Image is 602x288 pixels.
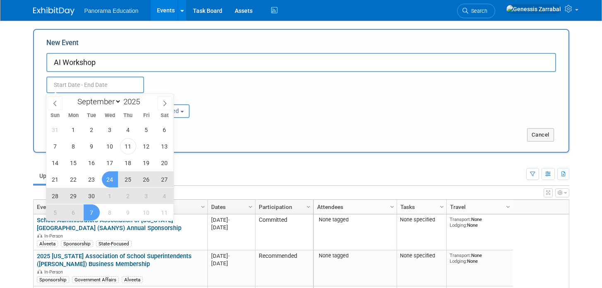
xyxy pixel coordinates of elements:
[84,138,100,154] span: September 9, 2025
[64,113,82,118] span: Mon
[84,188,100,204] span: September 30, 2025
[247,204,254,210] span: Column Settings
[450,216,509,228] div: None None
[317,216,393,223] div: None tagged
[450,200,507,214] a: Travel
[37,269,42,274] img: In-Person Event
[65,122,82,138] span: September 1, 2025
[37,233,42,238] img: In-Person Event
[198,200,207,212] a: Column Settings
[138,204,154,221] span: October 10, 2025
[120,204,136,221] span: October 9, 2025
[400,216,443,223] div: None specified
[304,200,313,212] a: Column Settings
[33,7,75,15] img: ExhibitDay
[317,252,393,259] div: None tagged
[450,216,471,222] span: Transport:
[503,200,513,212] a: Column Settings
[82,113,101,118] span: Tue
[47,188,63,204] span: September 28, 2025
[200,204,206,210] span: Column Settings
[37,200,202,214] a: Event
[138,155,154,171] span: September 19, 2025
[120,122,136,138] span: September 4, 2025
[211,224,251,231] div: [DATE]
[450,252,471,258] span: Transport:
[437,200,446,212] a: Column Settings
[157,171,173,187] span: September 27, 2025
[65,155,82,171] span: September 15, 2025
[65,188,82,204] span: September 29, 2025
[228,217,230,223] span: -
[305,204,312,210] span: Column Settings
[246,200,255,212] a: Column Settings
[211,216,251,223] div: [DATE]
[138,188,154,204] span: October 3, 2025
[133,93,208,104] div: Participation:
[46,53,556,72] input: Name of Trade Show / Conference
[61,240,93,247] div: Sponsorship
[138,138,154,154] span: September 12, 2025
[137,113,155,118] span: Fri
[506,5,561,14] img: Genessis Zarrabal
[457,4,495,18] a: Search
[120,188,136,204] span: October 2, 2025
[157,122,173,138] span: September 6, 2025
[37,252,192,268] a: 2025 [US_STATE] Association of School Superintendents ([PERSON_NAME]) Business Membership
[400,252,443,259] div: None specified
[33,168,82,184] a: Upcoming39
[102,138,118,154] span: September 10, 2025
[211,260,251,267] div: [DATE]
[438,204,445,210] span: Column Settings
[450,222,467,228] span: Lodging:
[102,188,118,204] span: October 1, 2025
[228,253,230,259] span: -
[389,204,395,210] span: Column Settings
[72,276,119,283] div: Government Affairs
[211,200,250,214] a: Dates
[74,96,121,107] select: Month
[37,276,69,283] div: Sponsorship
[468,8,487,14] span: Search
[101,113,119,118] span: Wed
[138,171,154,187] span: September 26, 2025
[255,214,313,250] td: Committed
[84,171,100,187] span: September 23, 2025
[388,200,397,212] a: Column Settings
[120,171,136,187] span: September 25, 2025
[47,122,63,138] span: August 31, 2025
[65,171,82,187] span: September 22, 2025
[47,155,63,171] span: September 14, 2025
[102,204,118,221] span: October 8, 2025
[46,77,144,93] input: Start Date - End Date
[121,97,146,106] input: Year
[120,155,136,171] span: September 18, 2025
[102,122,118,138] span: September 3, 2025
[84,122,100,138] span: September 2, 2025
[211,252,251,259] div: [DATE]
[37,216,181,232] a: School Administrators Association of [US_STATE][GEOGRAPHIC_DATA] (SAANYS) Annual Sponsorship
[47,138,63,154] span: September 7, 2025
[138,122,154,138] span: September 5, 2025
[157,188,173,204] span: October 4, 2025
[46,93,121,104] div: Attendance / Format:
[527,128,554,142] button: Cancel
[157,204,173,221] span: October 11, 2025
[317,200,391,214] a: Attendees
[157,155,173,171] span: September 20, 2025
[84,155,100,171] span: September 16, 2025
[44,269,65,275] span: In-Person
[37,240,58,247] div: Alveeta
[155,113,173,118] span: Sat
[102,171,118,187] span: September 24, 2025
[120,138,136,154] span: September 11, 2025
[46,113,65,118] span: Sun
[157,138,173,154] span: September 13, 2025
[44,233,65,239] span: In-Person
[65,138,82,154] span: September 8, 2025
[84,7,139,14] span: Panorama Education
[450,258,467,264] span: Lodging:
[259,200,308,214] a: Participation
[119,113,137,118] span: Thu
[122,276,143,283] div: Alveeta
